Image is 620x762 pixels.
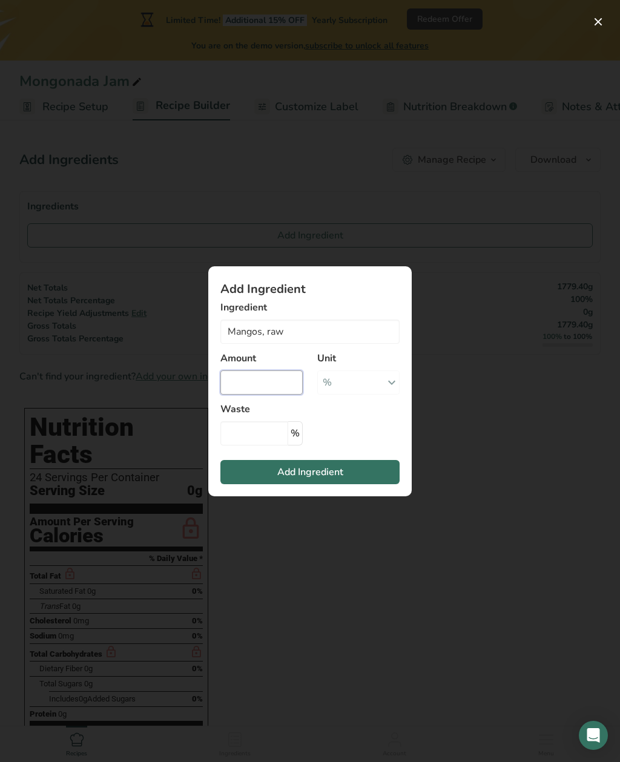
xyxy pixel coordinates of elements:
label: Waste [220,402,303,416]
label: Ingredient [220,300,400,315]
input: Add Ingredient [220,320,400,344]
h1: Add Ingredient [220,283,400,295]
label: Amount [220,351,303,366]
label: Unit [317,351,400,366]
button: Add Ingredient [220,460,400,484]
span: Add Ingredient [277,465,343,479]
div: Open Intercom Messenger [579,721,608,750]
